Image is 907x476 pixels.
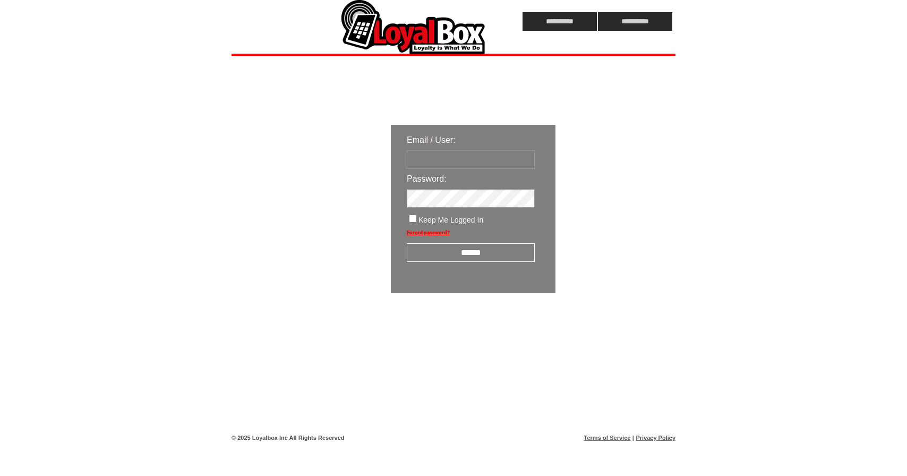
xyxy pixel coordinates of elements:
a: Privacy Policy [636,435,675,441]
span: Email / User: [407,135,456,144]
span: Keep Me Logged In [418,216,483,224]
span: Password: [407,174,447,183]
span: | [632,435,634,441]
a: Forgot password? [407,229,450,235]
a: Terms of Service [584,435,631,441]
img: transparent.png [586,320,639,333]
span: © 2025 Loyalbox Inc All Rights Reserved [232,435,345,441]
